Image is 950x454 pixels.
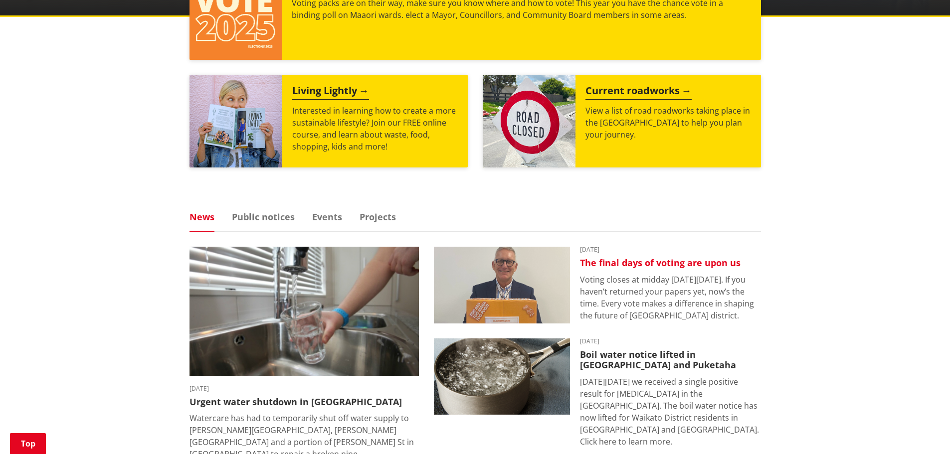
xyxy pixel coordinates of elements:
[580,274,761,321] p: Voting closes at midday [DATE][DATE]. If you haven’t returned your papers yet, now’s the time. Ev...
[904,412,940,448] iframe: Messenger Launcher
[483,75,761,167] a: Current roadworks View a list of road roadworks taking place in the [GEOGRAPHIC_DATA] to help you...
[190,75,468,167] a: Living Lightly Interested in learning how to create a more sustainable lifestyle? Join our FREE o...
[434,247,761,323] a: [DATE] The final days of voting are upon us Voting closes at midday [DATE][DATE]. If you haven’t ...
[434,338,761,448] a: boil water notice gordonton puketaha [DATE] Boil water notice lifted in [GEOGRAPHIC_DATA] and Puk...
[483,75,575,167] img: Road closed sign
[580,338,761,344] time: [DATE]
[580,247,761,253] time: [DATE]
[190,212,214,221] a: News
[580,376,761,448] p: [DATE][DATE] we received a single positive result for [MEDICAL_DATA] in the [GEOGRAPHIC_DATA]. Th...
[190,386,419,392] time: [DATE]
[434,247,570,323] img: Craig Hobbs editorial elections
[585,85,692,100] h2: Current roadworks
[580,258,761,269] h3: The final days of voting are upon us
[312,212,342,221] a: Events
[292,105,458,152] p: Interested in learning how to create a more sustainable lifestyle? Join our FREE online course, a...
[190,397,419,408] h3: Urgent water shutdown in [GEOGRAPHIC_DATA]
[232,212,295,221] a: Public notices
[360,212,396,221] a: Projects
[585,105,751,141] p: View a list of road roadworks taking place in the [GEOGRAPHIC_DATA] to help you plan your journey.
[190,247,419,376] img: water image
[580,349,761,371] h3: Boil water notice lifted in [GEOGRAPHIC_DATA] and Puketaha
[10,433,46,454] a: Top
[434,338,570,415] img: boil water notice
[292,85,369,100] h2: Living Lightly
[190,75,282,167] img: Mainstream Green Workshop Series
